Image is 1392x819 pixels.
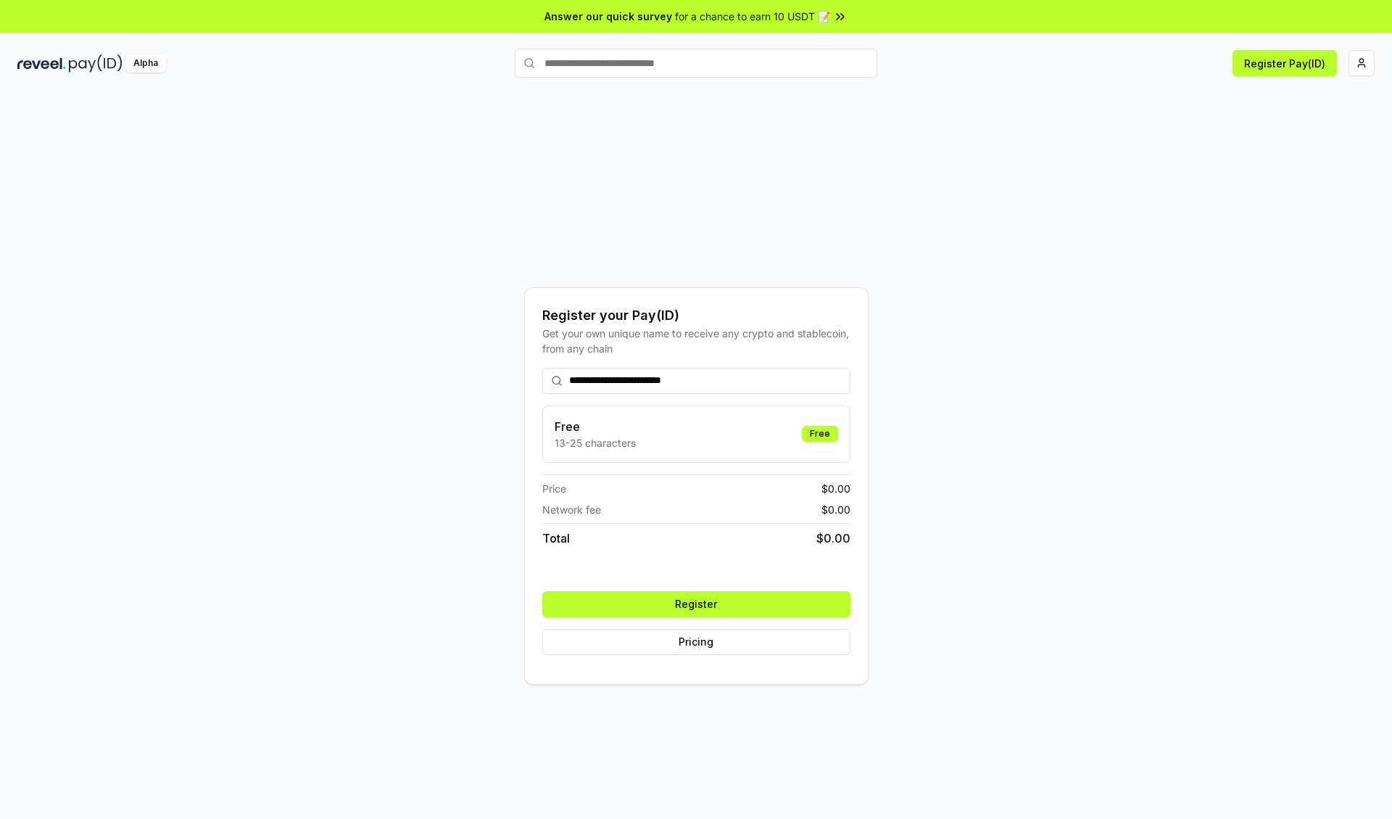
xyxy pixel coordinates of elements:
[821,502,850,517] span: $ 0.00
[802,426,838,442] div: Free
[816,530,850,547] span: $ 0.00
[542,326,850,356] div: Get your own unique name to receive any crypto and stablecoin, from any chain
[675,9,830,24] span: for a chance to earn 10 USDT 📝
[542,305,850,326] div: Register your Pay(ID)
[555,418,636,435] h3: Free
[17,54,66,73] img: reveel_dark
[542,591,850,617] button: Register
[542,629,850,655] button: Pricing
[1232,50,1337,76] button: Register Pay(ID)
[542,530,570,547] span: Total
[125,54,166,73] div: Alpha
[555,435,636,450] p: 13-25 characters
[544,9,672,24] span: Answer our quick survey
[821,481,850,496] span: $ 0.00
[542,502,601,517] span: Network fee
[69,54,123,73] img: pay_id
[542,481,566,496] span: Price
